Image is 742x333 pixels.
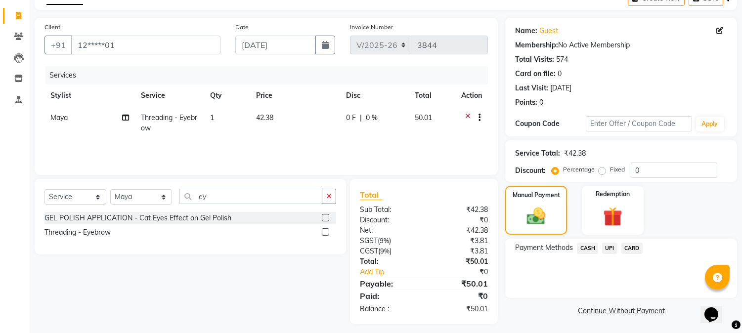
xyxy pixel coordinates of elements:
span: 0 % [366,113,378,123]
div: Membership: [515,40,558,50]
div: Net: [352,225,424,236]
div: ₹42.38 [424,205,496,215]
div: ( ) [352,236,424,246]
div: ₹0 [424,290,496,302]
div: ₹50.01 [424,278,496,290]
div: ₹3.81 [424,246,496,256]
th: Qty [204,84,250,107]
span: 9% [380,247,390,255]
label: Redemption [596,190,630,199]
a: Guest [539,26,558,36]
div: Discount: [515,166,546,176]
th: Stylist [44,84,135,107]
th: Disc [340,84,409,107]
span: Total [360,190,383,200]
img: _cash.svg [521,206,551,227]
div: Sub Total: [352,205,424,215]
input: Enter Offer / Coupon Code [586,116,692,131]
div: 574 [556,54,568,65]
div: Services [45,66,495,84]
div: ₹0 [424,215,496,225]
img: _gift.svg [597,205,628,229]
span: 9% [380,237,389,245]
label: Invoice Number [350,23,393,32]
div: ₹50.01 [424,256,496,267]
span: SGST [360,236,378,245]
label: Percentage [563,165,595,174]
th: Service [135,84,204,107]
div: Card on file: [515,69,556,79]
th: Action [455,84,488,107]
span: CARD [621,243,643,254]
div: Points: [515,97,537,108]
span: CASH [577,243,598,254]
button: +91 [44,36,72,54]
span: UPI [602,243,617,254]
div: Balance : [352,304,424,314]
div: Payable: [352,278,424,290]
div: 0 [539,97,543,108]
div: Name: [515,26,537,36]
label: Date [235,23,249,32]
button: Apply [696,117,724,131]
div: Paid: [352,290,424,302]
div: [DATE] [550,83,571,93]
div: ₹42.38 [424,225,496,236]
span: 0 F [346,113,356,123]
input: Search by Name/Mobile/Email/Code [71,36,220,54]
div: No Active Membership [515,40,727,50]
div: ₹50.01 [424,304,496,314]
div: ₹0 [436,267,496,277]
span: | [360,113,362,123]
th: Total [409,84,456,107]
span: 50.01 [415,113,432,122]
input: Search or Scan [179,189,322,204]
div: ₹3.81 [424,236,496,246]
div: ( ) [352,246,424,256]
div: GEL POLISH APPLICATION - Cat Eyes Effect on Gel Polish [44,213,231,223]
div: Coupon Code [515,119,586,129]
span: Threading - Eyebrow [141,113,197,132]
div: ₹42.38 [564,148,586,159]
div: Total Visits: [515,54,554,65]
th: Price [250,84,340,107]
div: Service Total: [515,148,560,159]
div: 0 [558,69,562,79]
a: Add Tip [352,267,436,277]
div: Threading - Eyebrow [44,227,111,238]
iframe: chat widget [700,293,732,323]
span: Payment Methods [515,243,573,253]
a: Continue Without Payment [507,306,735,316]
label: Client [44,23,60,32]
div: Total: [352,256,424,267]
div: Last Visit: [515,83,548,93]
span: Maya [50,113,68,122]
span: 1 [210,113,214,122]
span: CGST [360,247,378,255]
div: Discount: [352,215,424,225]
label: Fixed [610,165,625,174]
span: 42.38 [256,113,273,122]
label: Manual Payment [513,191,560,200]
